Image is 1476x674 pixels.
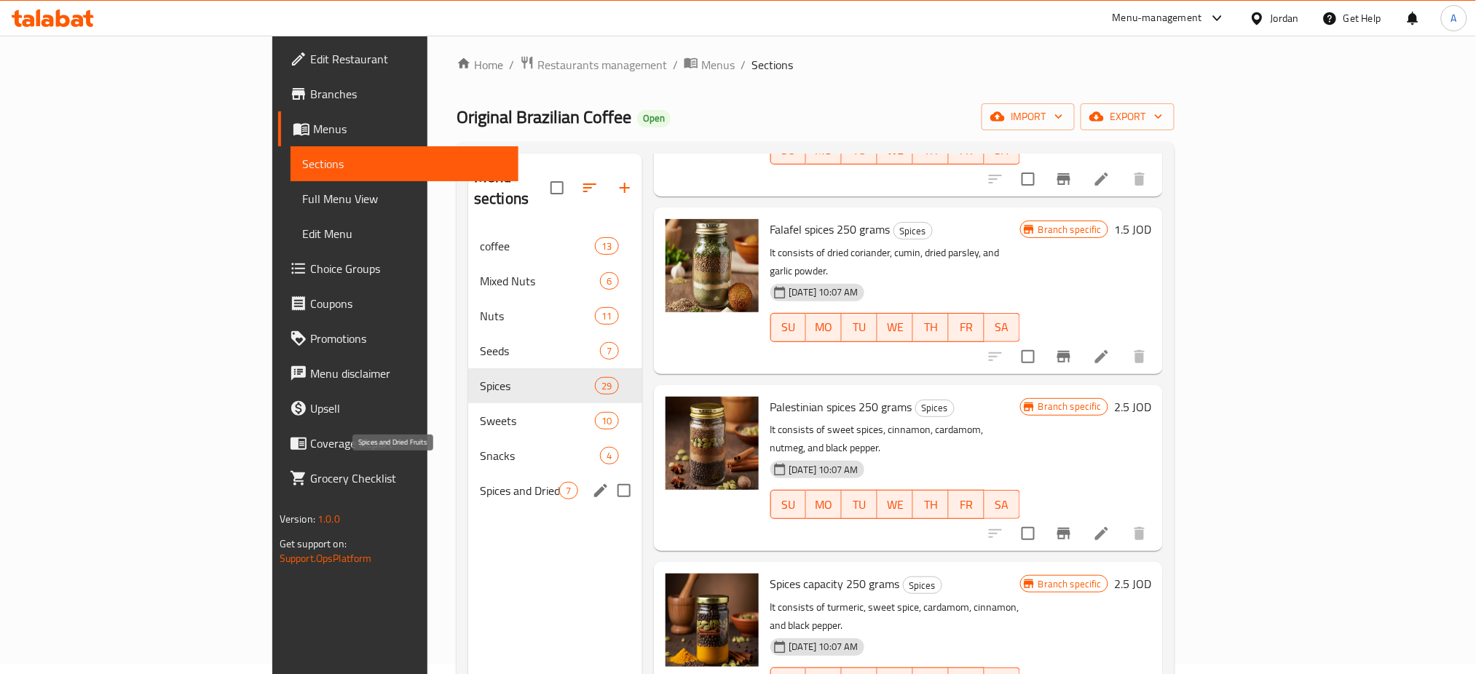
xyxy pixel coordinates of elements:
span: Select all sections [542,173,572,203]
span: Branch specific [1033,400,1108,413]
span: coffee [480,237,595,255]
a: Promotions [278,321,519,356]
img: Palestinian spices 250 grams [666,397,759,490]
span: FR [955,494,979,515]
div: items [595,307,618,325]
h6: 2.5 JOD [1114,397,1151,417]
div: items [600,272,618,290]
p: It consists of sweet spices, cinnamon, cardamom, nutmeg, and black pepper. [770,421,1020,457]
li: / [741,56,746,74]
span: [DATE] 10:07 AM [784,285,864,299]
div: items [595,237,618,255]
span: Seeds [480,342,600,360]
img: Spices capacity 250 grams [666,574,759,667]
span: FR [955,140,979,161]
span: TU [848,140,872,161]
span: Spices [904,577,942,594]
span: Select to update [1013,341,1043,372]
div: Jordan [1271,10,1299,26]
a: Full Menu View [291,181,519,216]
button: SU [770,313,807,342]
nav: breadcrumb [457,55,1175,74]
button: delete [1122,516,1157,551]
div: Nuts11 [468,298,642,333]
span: Branches [310,85,508,103]
a: Restaurants management [520,55,667,74]
span: Spices [480,377,595,395]
span: Full Menu View [302,190,508,207]
a: Support.OpsPlatform [280,549,372,568]
span: Grocery Checklist [310,469,508,487]
span: 10 [596,414,617,428]
button: export [1081,103,1175,130]
button: SU [770,490,807,519]
span: Promotions [310,330,508,347]
span: TH [919,317,943,338]
nav: Menu sections [468,223,642,514]
button: TU [842,313,877,342]
a: Coverage Report [278,426,519,461]
div: Spices29 [468,368,642,403]
span: Branch specific [1033,577,1108,591]
div: Mixed Nuts6 [468,263,642,298]
button: TH [913,490,949,519]
button: delete [1122,339,1157,374]
button: SA [984,313,1020,342]
a: Edit Restaurant [278,41,519,76]
button: SA [984,490,1020,519]
p: It consists of dried coriander, cumin, dried parsley, and garlic powder. [770,244,1020,280]
div: Sweets10 [468,403,642,438]
span: Sections [751,56,793,74]
a: Sections [291,146,519,181]
div: Sweets [480,412,595,429]
span: Get support on: [280,534,347,553]
button: WE [877,313,913,342]
span: Upsell [310,400,508,417]
span: Snacks [480,447,600,464]
a: Menus [684,55,735,74]
button: import [982,103,1075,130]
span: [DATE] 10:07 AM [784,463,864,477]
span: Menu disclaimer [310,365,508,382]
div: Spices and Dried Fruits7edit [468,473,642,508]
span: TU [848,494,872,515]
a: Branches [278,76,519,111]
span: Spices [916,400,954,416]
a: Grocery Checklist [278,461,519,496]
span: Mixed Nuts [480,272,600,290]
span: Menus [701,56,735,74]
h6: 2.5 JOD [1114,574,1151,594]
span: Spices [894,223,932,239]
span: 29 [596,379,617,393]
div: Spices [893,222,933,239]
span: 4 [601,449,617,463]
span: Falafel spices 250 grams [770,218,891,240]
span: SU [777,140,801,161]
span: SA [990,494,1014,515]
span: export [1092,108,1163,126]
li: / [673,56,678,74]
a: Edit Menu [291,216,519,251]
span: Original Brazilian Coffee [457,100,631,133]
div: Spices [915,400,955,417]
span: [DATE] 10:07 AM [784,640,864,654]
span: A [1451,10,1457,26]
img: Falafel spices 250 grams [666,219,759,312]
a: Choice Groups [278,251,519,286]
span: WE [883,317,907,338]
button: TH [913,313,949,342]
span: SA [990,317,1014,338]
a: Edit menu item [1093,170,1110,188]
a: Menus [278,111,519,146]
span: FR [955,317,979,338]
span: WE [883,494,907,515]
button: FR [949,490,984,519]
span: Restaurants management [537,56,667,74]
span: TH [919,494,943,515]
span: Sort sections [572,170,607,205]
span: MO [812,140,836,161]
span: Branch specific [1033,223,1108,237]
button: Branch-specific-item [1046,516,1081,551]
span: Coupons [310,295,508,312]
